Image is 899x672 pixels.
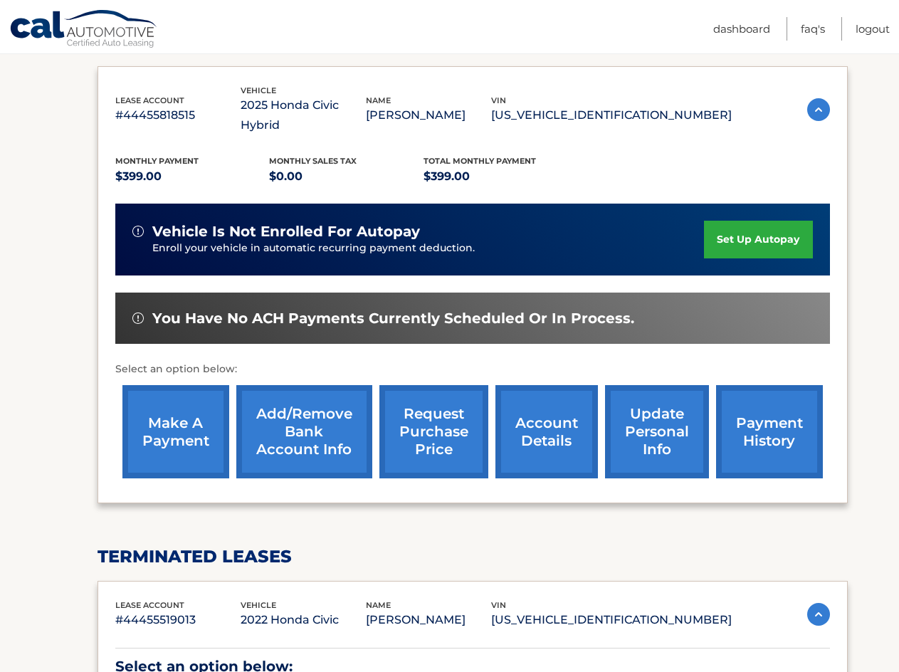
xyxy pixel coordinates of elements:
p: Select an option below: [115,361,830,378]
p: 2022 Honda Civic [241,610,366,630]
span: name [366,600,391,610]
a: set up autopay [704,221,812,258]
a: FAQ's [801,17,825,41]
p: Enroll your vehicle in automatic recurring payment deduction. [152,241,705,256]
a: payment history [716,385,823,478]
span: vin [491,95,506,105]
p: $399.00 [115,167,270,187]
a: Logout [856,17,890,41]
span: vehicle is not enrolled for autopay [152,223,420,241]
span: name [366,95,391,105]
img: accordion-active.svg [807,603,830,626]
p: #44455519013 [115,610,241,630]
p: #44455818515 [115,105,241,125]
p: [PERSON_NAME] [366,610,491,630]
p: $0.00 [269,167,424,187]
span: vehicle [241,85,276,95]
p: [US_VEHICLE_IDENTIFICATION_NUMBER] [491,610,732,630]
span: Total Monthly Payment [424,156,536,166]
p: $399.00 [424,167,578,187]
span: vin [491,600,506,610]
img: accordion-active.svg [807,98,830,121]
a: update personal info [605,385,709,478]
a: Cal Automotive [9,9,159,51]
p: 2025 Honda Civic Hybrid [241,95,366,135]
span: vehicle [241,600,276,610]
p: [PERSON_NAME] [366,105,491,125]
span: lease account [115,600,184,610]
a: request purchase price [379,385,488,478]
img: alert-white.svg [132,313,144,324]
a: Dashboard [713,17,770,41]
h2: terminated leases [98,546,848,567]
img: alert-white.svg [132,226,144,237]
p: [US_VEHICLE_IDENTIFICATION_NUMBER] [491,105,732,125]
a: Add/Remove bank account info [236,385,372,478]
span: You have no ACH payments currently scheduled or in process. [152,310,634,327]
span: Monthly sales Tax [269,156,357,166]
span: Monthly Payment [115,156,199,166]
a: make a payment [122,385,229,478]
span: lease account [115,95,184,105]
a: account details [495,385,598,478]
